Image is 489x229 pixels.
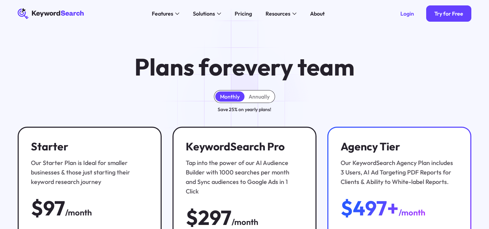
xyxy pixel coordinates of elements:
[249,93,270,100] div: Annually
[186,140,300,153] h3: KeywordSearch Pro
[426,5,471,22] a: Try for Free
[306,8,329,19] a: About
[232,52,355,82] span: every team
[341,197,399,219] div: $497+
[186,158,300,196] div: Tap into the power of our AI Audience Builder with 1000 searches per month and Sync audiences to ...
[134,54,355,79] h1: Plans for
[434,10,463,17] div: Try for Free
[341,158,455,187] div: Our KeywordSearch Agency Plan includes 3 Users, AI Ad Targeting PDF Reports for Clients & Ability...
[193,9,215,18] div: Solutions
[220,93,240,100] div: Monthly
[152,9,173,18] div: Features
[232,216,258,228] div: /month
[218,106,271,113] div: Save 25% on yearly plans!
[31,197,65,219] div: $97
[266,9,290,18] div: Resources
[400,10,414,17] div: Login
[31,158,145,187] div: Our Starter Plan is Ideal for smaller businesses & those just starting their keyword research jou...
[341,140,455,153] h3: Agency Tier
[65,206,92,219] div: /month
[399,206,425,219] div: /month
[186,207,232,229] div: $297
[31,140,145,153] h3: Starter
[231,8,256,19] a: Pricing
[235,9,252,18] div: Pricing
[392,5,422,22] a: Login
[310,9,325,18] div: About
